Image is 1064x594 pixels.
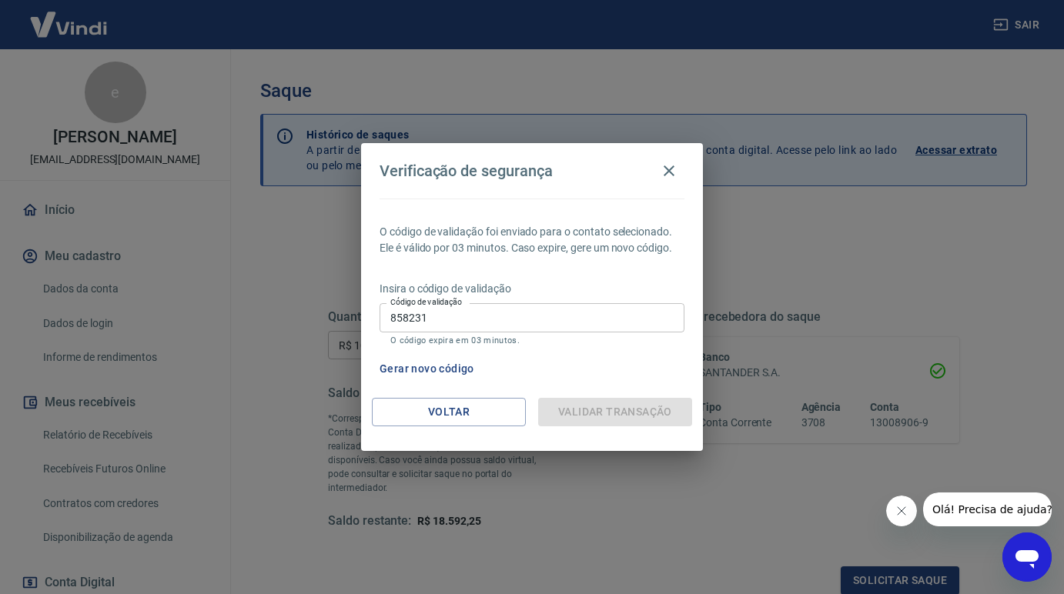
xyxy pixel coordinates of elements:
[380,162,553,180] h4: Verificação de segurança
[390,335,674,345] p: O código expira em 03 minutos.
[380,224,684,256] p: O código de validação foi enviado para o contato selecionado. Ele é válido por 03 minutos. Caso e...
[380,281,684,297] p: Insira o código de validação
[372,398,526,426] button: Voltar
[886,496,917,526] iframe: Close message
[1002,532,1052,582] iframe: Button to launch messaging window
[373,355,480,383] button: Gerar novo código
[9,11,129,23] span: Olá! Precisa de ajuda?
[923,492,1052,526] iframe: Message from company
[390,296,462,308] label: Código de validação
